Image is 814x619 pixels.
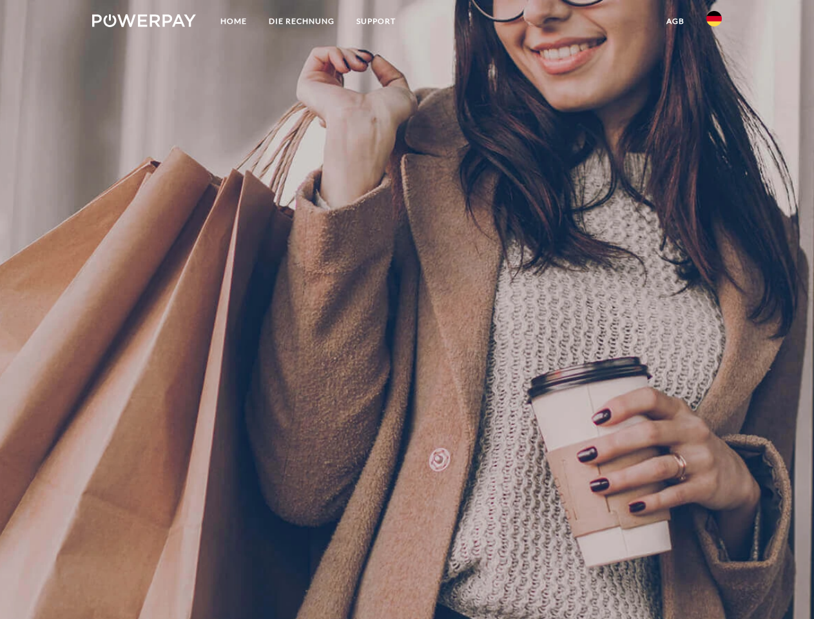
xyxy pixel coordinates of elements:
[92,14,196,27] img: logo-powerpay-white.svg
[655,10,695,33] a: agb
[258,10,345,33] a: DIE RECHNUNG
[209,10,258,33] a: Home
[345,10,407,33] a: SUPPORT
[706,11,722,26] img: de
